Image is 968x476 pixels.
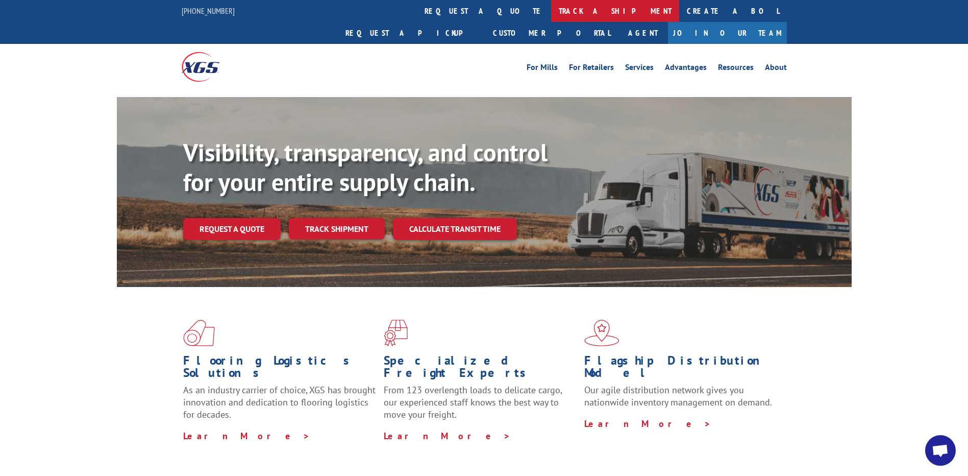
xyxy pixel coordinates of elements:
[527,63,558,75] a: For Mills
[183,354,376,384] h1: Flooring Logistics Solutions
[183,320,215,346] img: xgs-icon-total-supply-chain-intelligence-red
[925,435,956,466] a: Open chat
[718,63,754,75] a: Resources
[485,22,618,44] a: Customer Portal
[183,136,548,198] b: Visibility, transparency, and control for your entire supply chain.
[618,22,668,44] a: Agent
[384,320,408,346] img: xgs-icon-focused-on-flooring-red
[584,418,711,430] a: Learn More >
[668,22,787,44] a: Join Our Team
[338,22,485,44] a: Request a pickup
[183,384,376,420] span: As an industry carrier of choice, XGS has brought innovation and dedication to flooring logistics...
[183,430,310,442] a: Learn More >
[584,320,619,346] img: xgs-icon-flagship-distribution-model-red
[569,63,614,75] a: For Retailers
[584,354,777,384] h1: Flagship Distribution Model
[393,218,517,240] a: Calculate transit time
[625,63,654,75] a: Services
[182,6,235,16] a: [PHONE_NUMBER]
[384,430,511,442] a: Learn More >
[384,354,577,384] h1: Specialized Freight Experts
[289,218,385,240] a: Track shipment
[584,384,772,408] span: Our agile distribution network gives you nationwide inventory management on demand.
[765,63,787,75] a: About
[665,63,707,75] a: Advantages
[384,384,577,430] p: From 123 overlength loads to delicate cargo, our experienced staff knows the best way to move you...
[183,218,281,240] a: Request a quote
